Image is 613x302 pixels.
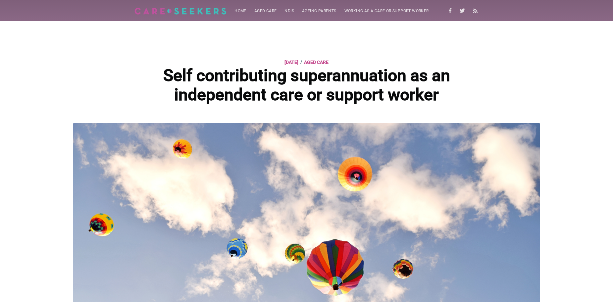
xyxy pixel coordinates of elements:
a: Aged Care [304,58,329,66]
a: Home [230,5,250,18]
a: Working as a care or support worker [340,5,433,18]
a: Aged Care [250,5,281,18]
time: [DATE] [284,58,298,66]
a: NDIS [281,5,298,18]
a: Ageing parents [298,5,340,18]
img: Careseekers [134,8,227,15]
h1: Self contributing superannuation as an independent care or support worker [153,66,460,104]
span: / [300,58,302,66]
